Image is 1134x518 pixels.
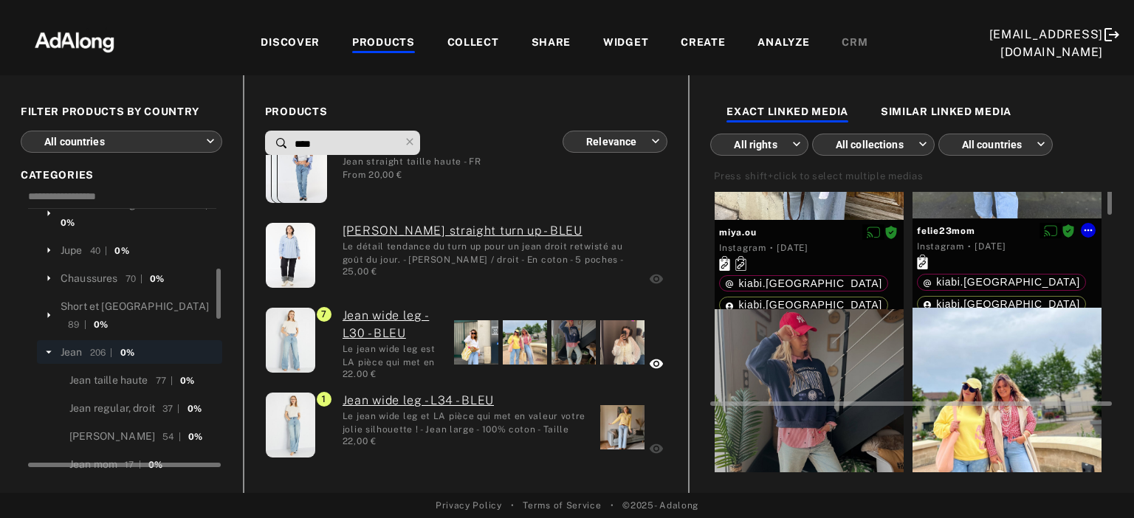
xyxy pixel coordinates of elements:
[10,18,140,63] img: 63233d7d88ed69de3c212112c67096b6.png
[69,401,155,416] div: Jean regular, droit
[266,138,315,203] img: jean-straight-taille-haute-stone-dqo12_1_fr1.jpg
[69,457,117,472] div: Jean mom
[622,499,698,512] span: © 2025 - Adalong
[511,499,515,512] span: •
[352,35,415,52] div: PRODUCTS
[917,255,928,269] svg: Exact products linked
[90,244,108,258] div: 40 |
[343,435,590,448] div: 22,00 €
[343,392,590,410] a: (ada-kiabi-19730) Jean wide leg - L34 - BLEU: Le jean wide leg et LA pièce qui met en valeur votr...
[343,168,515,182] div: From 20,00 €
[21,104,222,120] span: FILTER PRODUCTS BY COUNTRY
[69,429,155,444] div: [PERSON_NAME]
[343,410,590,435] div: Le jean wide leg et LA pièce qui met en valeur votre jolie silhouette ! - Jean large - 100% coton...
[532,35,571,52] div: SHARE
[90,346,113,359] div: 206 |
[975,241,1006,252] time: 2025-04-27T11:24:27.000Z
[317,307,331,322] span: 7
[278,138,327,203] img: jean-straight-taille-haute-double-stone-dqo12_3_fr1.jpg
[343,155,515,168] div: Jean straight taille haute - FR
[61,216,75,229] div: 0%
[343,265,639,278] div: 25,00 €
[825,125,927,164] div: All collections
[738,277,882,289] span: kiabi.[GEOGRAPHIC_DATA]
[162,430,181,443] div: 54 |
[842,35,867,52] div: CRM
[952,125,1046,164] div: All countries
[724,125,800,164] div: All rights
[936,276,1080,288] span: kiabi.[GEOGRAPHIC_DATA]
[611,499,614,512] span: •
[114,244,128,258] div: 0%
[436,499,502,512] a: Privacy Policy
[719,241,766,255] div: Instagram
[770,242,774,254] span: ·
[61,345,83,360] div: Jean
[266,393,315,457] img: jean-wide-leg---l34-triple-stone-zk662_5_fr1.jpg
[603,35,648,52] div: WIDGET
[126,272,143,286] div: 70 |
[777,243,808,253] time: 2025-09-08T18:54:01.000Z
[923,299,1080,309] div: kiabi.france
[61,243,83,258] div: Jupe
[343,307,444,342] a: (ada-kiabi-5638) Jean wide leg - L30 - BLEU: Le jean wide leg est LA pièce qui met en valeur votr...
[94,318,108,331] div: 0%
[576,122,660,161] div: Relevance
[343,342,444,367] div: Le jean wide leg est LA pièce qui met en valeur votre jolie silhouette ! - Jean - Coupe wide leg ...
[726,104,848,122] div: EXACT LINKED MEDIA
[881,104,1011,122] div: SIMILAR LINKED MEDIA
[719,226,899,239] span: miya.ou
[917,224,1097,238] span: felie23mom
[923,277,1080,287] div: kiabi.france
[862,224,884,240] button: Disable diffusion on this media
[714,169,923,184] div: Press shift+click to select multiple medias
[180,374,194,387] div: 0%
[188,402,202,415] div: 0%
[725,278,882,289] div: kiabi.france
[317,392,331,407] span: 1
[681,35,725,52] div: CREATE
[719,256,730,271] svg: Exact products linked
[738,299,882,311] span: kiabi.[GEOGRAPHIC_DATA]
[735,256,746,271] svg: Similar products linked
[21,168,222,183] span: CATEGORIES
[936,298,1080,310] span: kiabi.[GEOGRAPHIC_DATA]
[34,122,215,161] div: All countries
[162,402,180,415] div: 37 |
[61,299,209,314] div: Short et [GEOGRAPHIC_DATA]
[266,308,315,373] img: jean-wide-leg---l30-triple-stone-zk660_5_fr1.jpg
[343,240,639,265] div: Le détail tendance du turn up pour un jean droit retwisté au goût du jour. - Jean straight / droi...
[523,499,601,512] a: Terms of Service
[265,104,668,120] span: PRODUCTS
[725,300,882,310] div: kiabi.france
[989,26,1104,61] div: [EMAIL_ADDRESS][DOMAIN_NAME]
[266,223,315,288] img: jean-straight-turn-up-rince-eea41_1_fr1.jpg
[343,367,444,381] div: 22,00 €
[150,272,164,286] div: 0%
[120,346,134,359] div: 0%
[272,138,321,203] img: jean-straight-taille-haute-bleu-eob90_1_fr1.jpg
[69,373,148,388] div: Jean taille haute
[68,318,86,331] div: 89 |
[917,240,963,253] div: Instagram
[343,222,639,240] a: (ada-kiabi-23442) Jean straight turn up - BLEU: Le détail tendance du turn up pour un jean droit ...
[1062,225,1075,235] span: Rights agreed
[1039,223,1062,238] button: Disable diffusion on this media
[447,35,499,52] div: COLLECT
[61,271,118,286] div: Chaussures
[968,241,972,252] span: ·
[156,374,173,387] div: 77 |
[884,227,898,237] span: Rights agreed
[757,35,809,52] div: ANALYZE
[261,35,320,52] div: DISCOVER
[188,430,202,443] div: 0%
